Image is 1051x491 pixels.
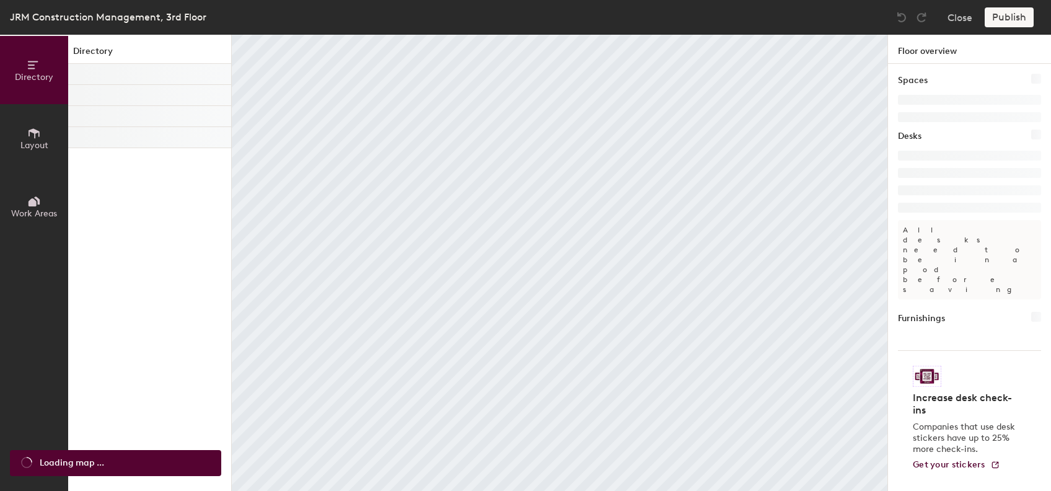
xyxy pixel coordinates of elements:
span: Directory [15,72,53,82]
img: Sticker logo [913,366,941,387]
span: Get your stickers [913,459,985,470]
h4: Increase desk check-ins [913,392,1019,417]
a: Get your stickers [913,460,1000,471]
button: Close [948,7,972,27]
p: Companies that use desk stickers have up to 25% more check-ins. [913,422,1019,455]
div: JRM Construction Management, 3rd Floor [10,9,206,25]
span: Work Areas [11,208,57,219]
h1: Furnishings [898,312,945,325]
h1: Desks [898,130,921,143]
h1: Directory [68,45,231,64]
span: Layout [20,140,48,151]
span: Loading map ... [40,456,104,470]
img: Undo [895,11,908,24]
img: Redo [915,11,928,24]
canvas: Map [232,35,887,491]
p: All desks need to be in a pod before saving [898,220,1041,299]
h1: Spaces [898,74,928,87]
h1: Floor overview [888,35,1051,64]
